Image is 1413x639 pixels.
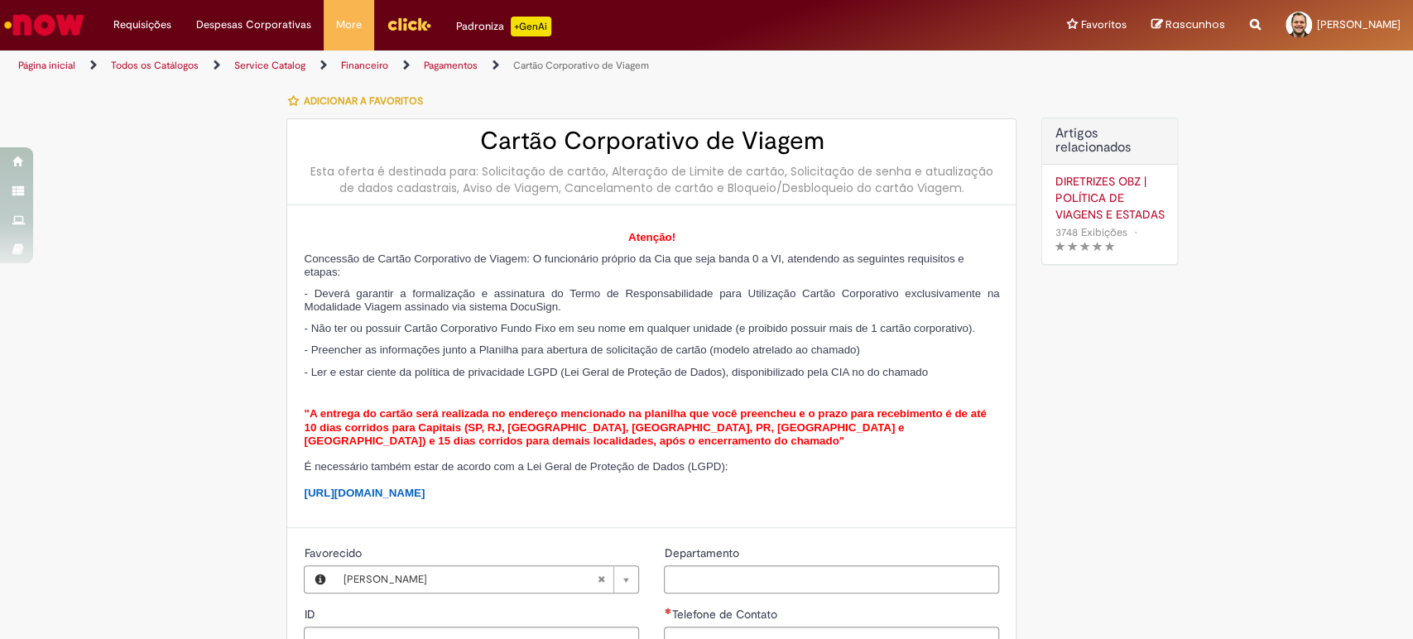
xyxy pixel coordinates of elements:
[589,566,613,593] abbr: Limpar campo Favorecido
[664,545,742,560] span: Departamento
[513,59,649,72] a: Cartão Corporativo de Viagem
[424,59,478,72] a: Pagamentos
[113,17,171,33] span: Requisições
[2,8,87,41] img: ServiceNow
[304,344,859,356] span: - Preencher as informações junto a Planilha para abertura de solicitação de cartão (modelo atrela...
[304,322,974,334] span: - Não ter ou possuir Cartão Corporativo Fundo Fixo em seu nome em qualquer unidade (e proibido po...
[304,487,425,499] a: [URL][DOMAIN_NAME]
[671,607,780,622] span: Telefone de Contato
[511,17,551,36] p: +GenAi
[1055,173,1165,223] a: DIRETRIZES OBZ | POLÍTICA DE VIAGENS E ESTADAS
[304,366,927,378] span: - Ler e estar ciente da política de privacidade LGPD (Lei Geral de Proteção de Dados), disponibil...
[304,460,728,473] span: É necessário também estar de acordo com a Lei Geral de Proteção de Dados (LGPD):
[12,50,930,81] ul: Trilhas de página
[304,545,364,560] span: Favorecido, Dario Ubaldino de Souza
[304,163,999,196] div: Esta oferta é destinada para: Solicitação de cartão, Alteração de Limite de cartão, Solicitação d...
[1055,127,1165,156] h3: Artigos relacionados
[304,127,999,155] h2: Cartão Corporativo de Viagem
[664,608,671,614] span: Necessários
[387,12,431,36] img: click_logo_yellow_360x200.png
[303,94,422,108] span: Adicionar a Favoritos
[664,565,999,593] input: Departamento
[304,407,986,447] span: "A entrega do cartão será realizada no endereço mencionado na planilha que você preencheu e o pra...
[111,59,199,72] a: Todos os Catálogos
[234,59,305,72] a: Service Catalog
[1081,17,1127,33] span: Favoritos
[286,84,431,118] button: Adicionar a Favoritos
[456,17,551,36] div: Padroniza
[1165,17,1225,32] span: Rascunhos
[304,607,318,622] span: ID
[1130,221,1140,243] span: •
[18,59,75,72] a: Página inicial
[336,17,362,33] span: More
[341,59,388,72] a: Financeiro
[196,17,311,33] span: Despesas Corporativas
[304,287,999,313] span: - Deverá garantir a formalização e assinatura do Termo de Responsabilidade para Utilização Cartão...
[343,566,597,593] span: [PERSON_NAME]
[1317,17,1401,31] span: [PERSON_NAME]
[1055,225,1127,239] span: 3748 Exibições
[304,252,964,278] span: Concessão de Cartão Corporativo de Viagem: O funcionário próprio da Cia que seja banda 0 a VI, at...
[334,566,638,593] a: [PERSON_NAME]Limpar campo Favorecido
[628,231,675,243] span: Atenção!
[1151,17,1225,33] a: Rascunhos
[305,566,334,593] button: Favorecido, Visualizar este registro Dario Ubaldino de Souza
